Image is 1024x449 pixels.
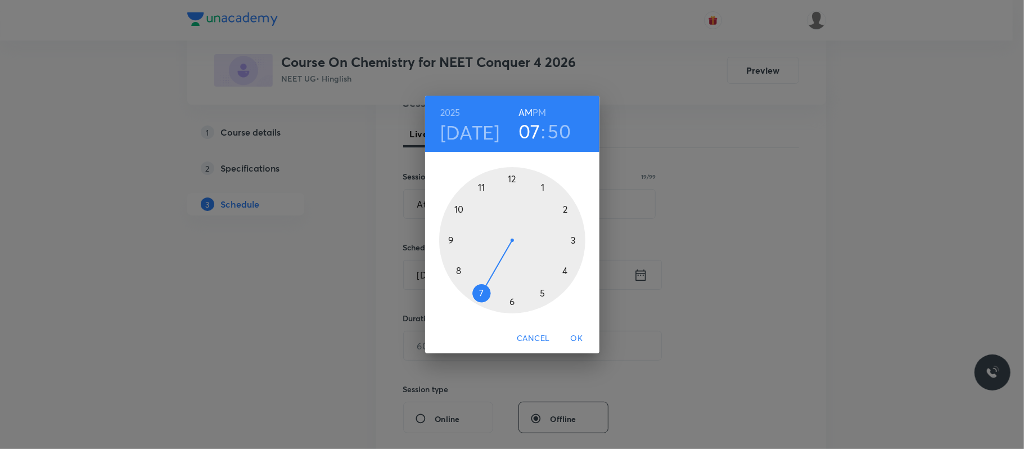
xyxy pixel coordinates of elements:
button: Cancel [512,328,554,349]
button: 07 [518,119,540,143]
button: 50 [548,119,571,143]
button: OK [559,328,595,349]
span: OK [563,331,590,345]
button: [DATE] [440,120,500,144]
h3: : [541,119,545,143]
button: PM [533,105,546,120]
button: AM [518,105,533,120]
span: Cancel [517,331,549,345]
button: 2025 [440,105,461,120]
